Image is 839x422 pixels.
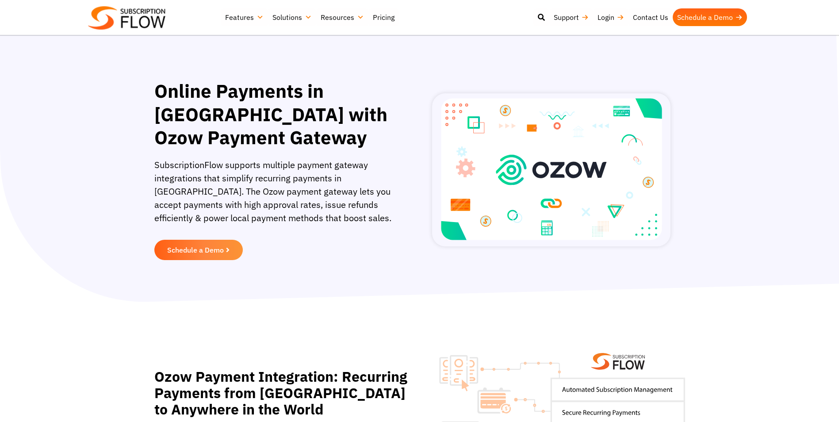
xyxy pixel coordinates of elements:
[154,158,395,234] p: SubscriptionFlow supports multiple payment gateway integrations that simplify recurring payments ...
[88,6,165,30] img: Subscriptionflow
[628,8,673,26] a: Contact Us
[167,246,224,253] span: Schedule a Demo
[154,368,409,417] h2: Ozow Payment Integration: Recurring Payments from [GEOGRAPHIC_DATA] to Anywhere in the World
[673,8,747,26] a: Schedule a Demo
[368,8,399,26] a: Pricing
[549,8,593,26] a: Support
[316,8,368,26] a: Resources
[154,240,243,260] a: Schedule a Demo
[268,8,316,26] a: Solutions
[593,8,628,26] a: Login
[432,93,670,246] img: SubscriptionFlow-and-Ozow
[221,8,268,26] a: Features
[154,80,395,150] h1: Online Payments in [GEOGRAPHIC_DATA] with Ozow Payment Gateway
